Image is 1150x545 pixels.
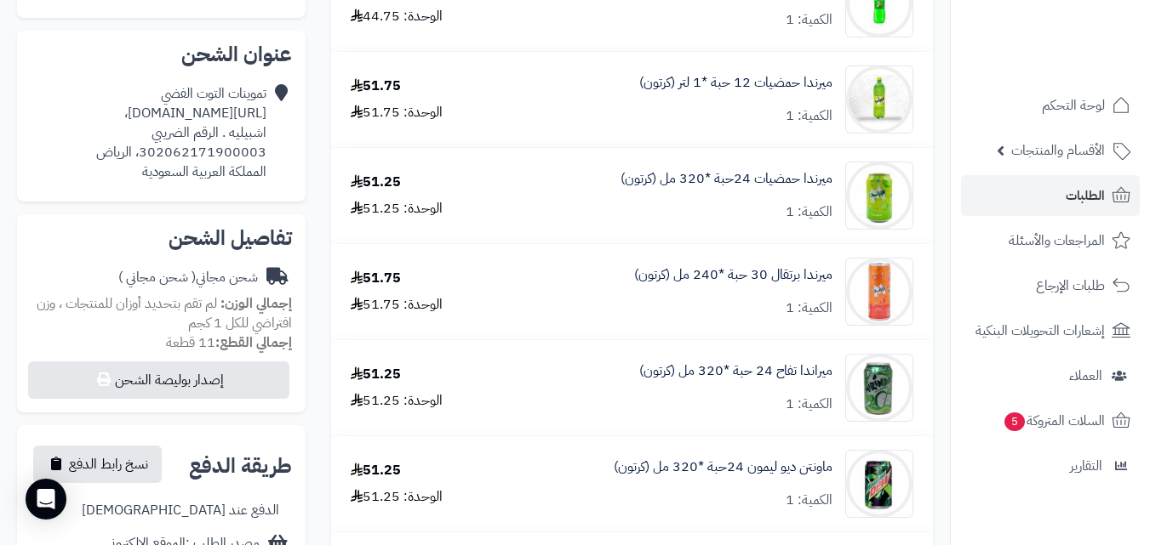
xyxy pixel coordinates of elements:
a: طلبات الإرجاع [961,265,1140,306]
div: الوحدة: 51.25 [351,391,443,411]
a: إشعارات التحويلات البنكية [961,310,1140,351]
div: الكمية: 1 [786,298,832,318]
span: التقارير [1070,454,1102,478]
div: الوحدة: 51.25 [351,487,443,507]
div: الوحدة: 44.75 [351,7,443,26]
h2: تفاصيل الشحن [31,228,292,248]
a: المراجعات والأسئلة [961,220,1140,261]
div: الكمية: 1 [786,491,832,510]
span: ( شحن مجاني ) [118,267,196,287]
div: 51.75 [351,77,401,96]
span: الطلبات [1066,184,1105,207]
button: نسخ رابط الدفع [33,446,162,483]
span: المراجعات والأسئلة [1009,229,1105,253]
div: الوحدة: 51.25 [351,199,443,219]
img: 1747575307-012000057250_1-90x90.jpg [846,258,913,326]
div: 51.25 [351,461,401,480]
div: الوحدة: 51.75 [351,295,443,315]
a: التقارير [961,446,1140,486]
a: السلات المتروكة5 [961,400,1140,441]
span: 5 [1004,412,1025,431]
img: logo-2.png [1034,48,1134,83]
img: 1747566452-bf88d184-d280-4ea7-9331-9e3669ef-90x90.jpg [846,162,913,230]
h2: عنوان الشحن [31,44,292,65]
a: ميرندا برتقال 30 حبة *240 مل (كرتون) [634,265,832,285]
span: العملاء [1069,364,1102,388]
div: الكمية: 1 [786,106,832,126]
a: ميراندا تفاح 24 حبة *320 مل (كرتون) [639,361,832,381]
div: الكمية: 1 [786,202,832,222]
span: لم تقم بتحديد أوزان للمنتجات ، وزن افتراضي للكل 1 كجم [37,293,292,333]
span: السلات المتروكة [1003,409,1105,433]
img: 1747566256-XP8G23evkchGmxKUr8YaGb2gsq2hZno4-90x90.jpg [846,65,913,133]
span: طلبات الإرجاع [1036,274,1105,298]
span: نسخ رابط الدفع [69,454,148,474]
a: الطلبات [961,175,1140,216]
strong: إجمالي الوزن: [220,293,292,314]
a: العملاء [961,355,1140,396]
strong: إجمالي القطع: [215,332,292,353]
img: 1747589162-6e7ff969-24c4-4b5f-83cf-0a0709aa-90x90.jpg [846,450,913,518]
img: 1747575813-723a6ae2-fa60-4825-88e0-7228c659-90x90.jpg [846,354,913,422]
div: Open Intercom Messenger [26,479,66,519]
button: إصدار بوليصة الشحن [28,361,289,399]
h2: طريقة الدفع [189,456,292,476]
span: الأقسام والمنتجات [1011,139,1105,162]
div: تموينات التوت الفضي [URL][DOMAIN_NAME]، اشبيليه . الرقم الضريبي 302062171900003، الرياض المملكة ا... [31,84,266,181]
a: ميرندا حمضيات 24حبة *320 مل (كرتون) [621,169,832,189]
span: لوحة التحكم [1042,94,1105,117]
div: الوحدة: 51.75 [351,103,443,122]
a: لوحة التحكم [961,85,1140,126]
div: الكمية: 1 [786,395,832,414]
div: الكمية: 1 [786,10,832,30]
span: إشعارات التحويلات البنكية [975,319,1105,343]
div: 51.25 [351,365,401,384]
div: 51.75 [351,269,401,288]
div: الدفع عند [DEMOGRAPHIC_DATA] [82,501,279,520]
div: 51.25 [351,173,401,192]
a: ميرندا حمضيات 12 حبة *1 لتر (كرتون) [639,73,832,93]
div: شحن مجاني [118,268,258,287]
small: 11 قطعة [166,332,292,353]
a: ماونتن ديو ليمون 24حبة *320 مل (كرتون) [614,457,832,477]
